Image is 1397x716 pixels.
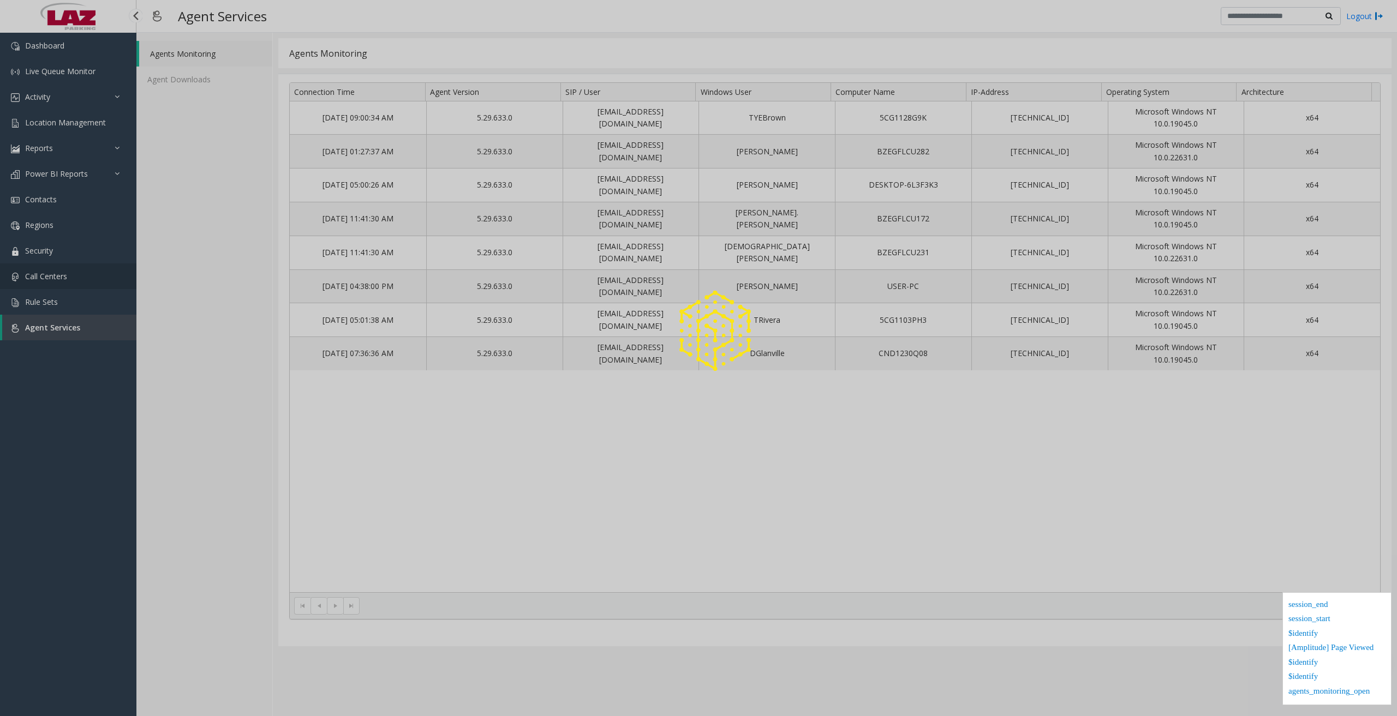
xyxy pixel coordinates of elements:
[1288,656,1386,671] div: $identify
[1288,612,1386,627] div: session_start
[1288,641,1386,656] div: [Amplitude] Page Viewed
[1288,670,1386,685] div: $identify
[1288,627,1386,642] div: $identify
[1288,598,1386,613] div: session_end
[1288,685,1386,700] div: agents_monitoring_open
